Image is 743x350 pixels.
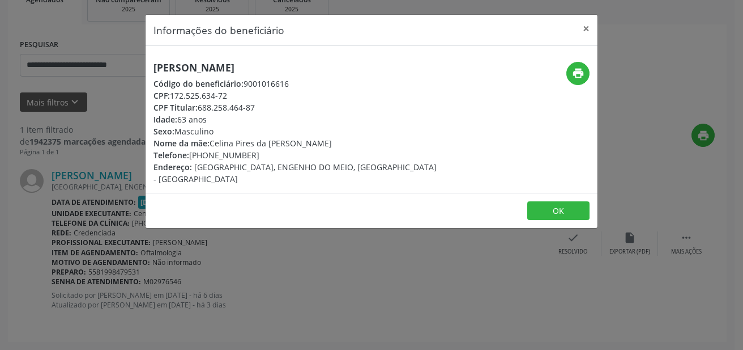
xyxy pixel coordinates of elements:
[153,126,174,137] span: Sexo:
[153,90,439,102] div: 172.525.634-72
[153,162,437,184] span: [GEOGRAPHIC_DATA], ENGENHO DO MEIO, [GEOGRAPHIC_DATA] - [GEOGRAPHIC_DATA]
[153,102,439,113] div: 688.258.464-87
[153,138,210,149] span: Nome da mãe:
[153,150,189,161] span: Telefone:
[153,114,177,125] span: Idade:
[153,102,198,113] span: CPF Titular:
[572,67,584,79] i: print
[527,201,590,221] button: OK
[153,78,244,89] span: Código do beneficiário:
[153,162,192,172] span: Endereço:
[153,125,439,137] div: Masculino
[153,23,284,37] h5: Informações do beneficiário
[566,62,590,85] button: print
[153,149,439,161] div: [PHONE_NUMBER]
[153,113,439,125] div: 63 anos
[153,78,439,90] div: 9001016616
[153,137,439,149] div: Celina Pires da [PERSON_NAME]
[153,62,439,74] h5: [PERSON_NAME]
[575,15,597,43] button: Close
[153,90,170,101] span: CPF:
